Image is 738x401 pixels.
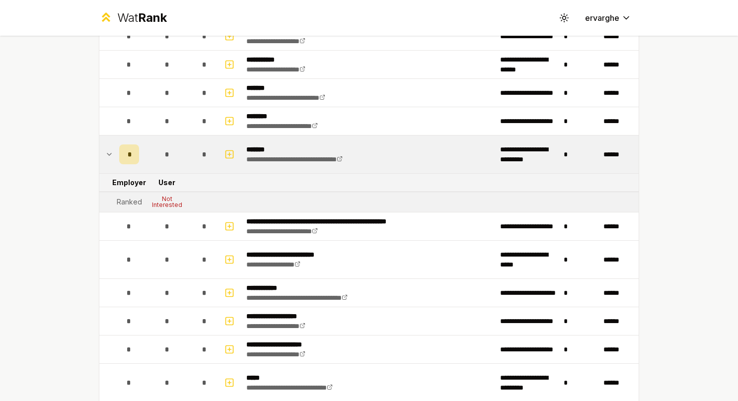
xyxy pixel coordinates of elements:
[117,10,167,26] div: Wat
[115,174,143,192] td: Employer
[143,174,191,192] td: User
[117,197,142,207] div: Ranked
[585,12,619,24] span: ervarghe
[138,10,167,25] span: Rank
[99,10,167,26] a: WatRank
[577,9,639,27] button: ervarghe
[147,196,187,208] div: Not Interested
